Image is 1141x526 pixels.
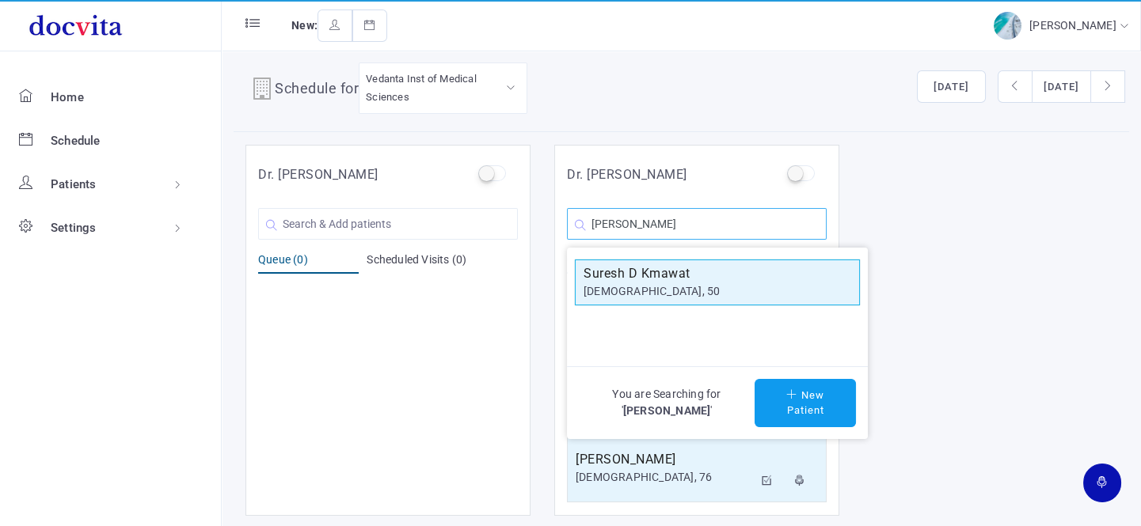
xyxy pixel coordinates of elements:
div: [DEMOGRAPHIC_DATA], 50 [584,283,851,300]
span: Settings [51,221,97,235]
h5: Dr. [PERSON_NAME] [258,165,378,184]
img: img-2.jpg [994,12,1021,40]
h5: Dr. [PERSON_NAME] [567,165,687,184]
span: Patients [51,177,97,191]
span: [PERSON_NAME] [1029,19,1120,32]
input: Search & Add patients [258,208,518,240]
div: Scheduled Visits (0) [367,252,518,274]
span: New: [291,19,318,32]
button: New Patient [755,379,856,427]
div: Vedanta Inst of Medical Sciences [366,70,520,107]
span: Home [51,90,84,104]
h5: [PERSON_NAME] [576,450,753,469]
span: Schedule [51,134,101,148]
button: [DATE] [1032,70,1091,104]
button: [DATE] [917,70,986,104]
span: [PERSON_NAME] [623,404,711,417]
span: You are Searching for ' ' [579,386,755,419]
h4: Schedule for [275,78,359,103]
div: [DEMOGRAPHIC_DATA], 76 [576,469,753,486]
div: Queue (0) [258,252,359,274]
input: Search & Add patients [567,208,827,240]
h5: Suresh D Kmawat [584,264,851,283]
